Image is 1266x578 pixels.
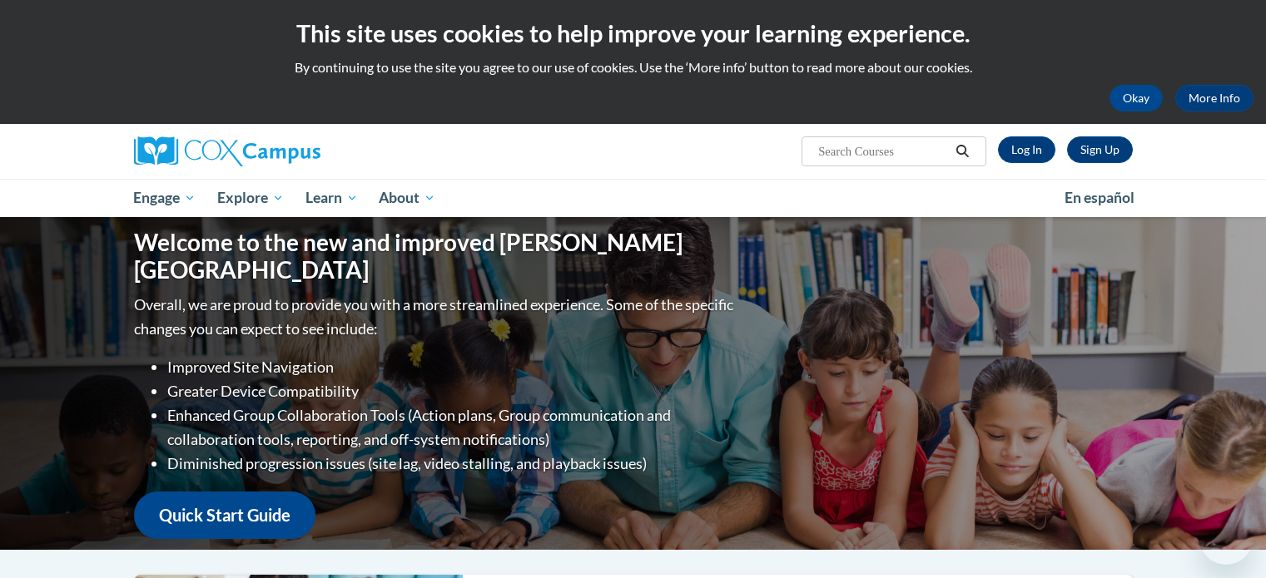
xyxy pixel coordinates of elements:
[379,188,435,208] span: About
[817,141,950,161] input: Search Courses
[134,229,737,284] h1: Welcome to the new and improved [PERSON_NAME][GEOGRAPHIC_DATA]
[1065,189,1134,206] span: En español
[1110,85,1163,111] button: Okay
[998,136,1055,163] a: Log In
[109,179,1158,217] div: Main menu
[133,188,196,208] span: Engage
[167,452,737,476] li: Diminished progression issues (site lag, video stalling, and playback issues)
[167,379,737,403] li: Greater Device Compatibility
[217,188,284,208] span: Explore
[123,179,207,217] a: Engage
[134,136,320,166] img: Cox Campus
[305,188,358,208] span: Learn
[368,179,446,217] a: About
[134,293,737,341] p: Overall, we are proud to provide you with a more streamlined experience. Some of the specific cha...
[1175,85,1254,111] a: More Info
[295,179,369,217] a: Learn
[134,136,450,166] a: Cox Campus
[12,17,1254,50] h2: This site uses cookies to help improve your learning experience.
[206,179,295,217] a: Explore
[167,403,737,452] li: Enhanced Group Collaboration Tools (Action plans, Group communication and collaboration tools, re...
[950,141,975,161] button: Search
[134,492,315,539] a: Quick Start Guide
[12,58,1254,77] p: By continuing to use the site you agree to our use of cookies. Use the ‘More info’ button to read...
[1054,180,1145,215] a: En español
[167,355,737,379] li: Improved Site Navigation
[1067,136,1133,163] a: Register
[1199,511,1253,565] iframe: Button to launch messaging window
